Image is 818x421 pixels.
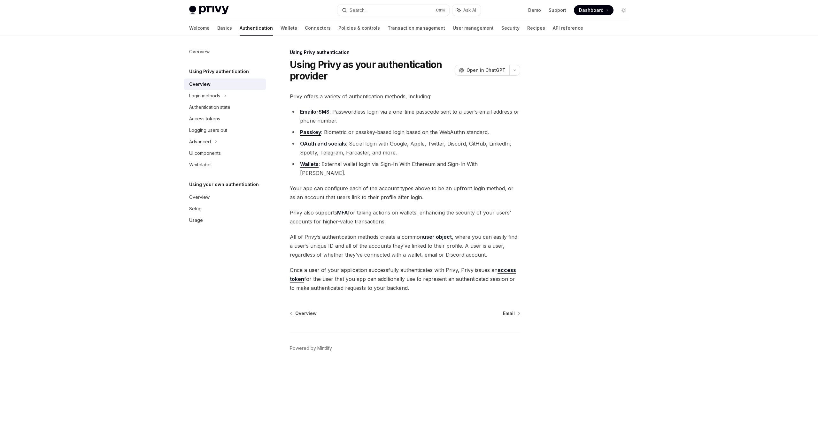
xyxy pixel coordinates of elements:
a: Authentication [240,20,273,36]
a: Overview [184,46,266,57]
h5: Using your own authentication [189,181,259,188]
span: Once a user of your application successfully authenticates with Privy, Privy issues an for the us... [290,266,520,292]
a: Authentication state [184,101,266,113]
strong: or [300,109,329,115]
a: Policies & controls [338,20,380,36]
span: Open in ChatGPT [467,67,505,73]
a: Demo [528,7,541,13]
a: Welcome [189,20,210,36]
div: Using Privy authentication [290,49,520,56]
a: Logging users out [184,124,266,136]
div: UI components [189,149,221,157]
button: Ask AI [452,4,481,16]
a: Wallets [300,161,319,168]
button: Open in ChatGPT [455,65,509,76]
a: Email [300,109,313,115]
span: Email [503,310,515,317]
div: Access tokens [189,115,220,123]
span: Privy also supports for taking actions on wallets, enhancing the security of your users’ accounts... [290,208,520,226]
li: : Biometric or passkey-based login based on the WebAuthn standard. [290,128,520,137]
h5: Using Privy authentication [189,68,249,75]
span: Ctrl K [436,8,445,13]
a: Wallets [281,20,297,36]
a: Security [501,20,520,36]
a: Connectors [305,20,331,36]
div: Logging users out [189,126,227,134]
a: Dashboard [574,5,613,15]
a: API reference [553,20,583,36]
a: SMS [319,109,329,115]
span: Overview [295,310,317,317]
li: : External wallet login via Sign-In With Ethereum and Sign-In With [PERSON_NAME]. [290,160,520,177]
div: Usage [189,216,203,224]
div: Overview [189,48,210,56]
div: Login methods [189,92,220,100]
img: light logo [189,6,229,15]
a: Overview [290,310,317,317]
li: : Passwordless login via a one-time passcode sent to a user’s email address or phone number. [290,107,520,125]
a: UI components [184,147,266,159]
div: Overview [189,193,210,201]
a: Support [549,7,566,13]
a: User management [453,20,494,36]
button: Search...CtrlK [337,4,449,16]
span: Ask AI [463,7,476,13]
span: Your app can configure each of the account types above to be an upfront login method, or as an ac... [290,184,520,202]
a: Basics [217,20,232,36]
span: All of Privy’s authentication methods create a common , where you can easily find a user’s unique... [290,232,520,259]
div: Advanced [189,138,211,146]
a: Recipes [527,20,545,36]
div: Whitelabel [189,161,212,169]
div: Authentication state [189,103,230,111]
a: Email [503,310,520,317]
button: Toggle dark mode [619,5,629,15]
a: Powered by Mintlify [290,345,332,351]
a: Whitelabel [184,159,266,170]
a: Usage [184,214,266,226]
div: Setup [189,205,202,213]
a: Passkey [300,129,321,136]
a: MFA [337,209,348,216]
a: OAuth and socials [300,140,346,147]
a: Transaction management [388,20,445,36]
span: Dashboard [579,7,604,13]
h1: Using Privy as your authentication provider [290,59,452,82]
div: Overview [189,80,211,88]
div: Search... [350,6,367,14]
a: Overview [184,192,266,203]
span: Privy offers a variety of authentication methods, including: [290,92,520,101]
a: user object [423,234,452,240]
li: : Social login with Google, Apple, Twitter, Discord, GitHub, LinkedIn, Spotify, Telegram, Farcast... [290,139,520,157]
a: Setup [184,203,266,214]
a: Overview [184,79,266,90]
a: Access tokens [184,113,266,124]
